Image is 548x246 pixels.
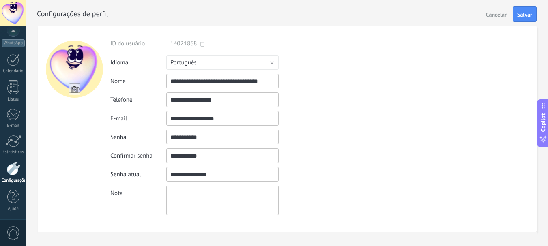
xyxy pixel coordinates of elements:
button: Cancelar [483,8,510,21]
div: Configurações [2,178,25,183]
div: Confirmar senha [110,152,166,160]
span: 14021868 [170,40,197,47]
div: Senha atual [110,171,166,178]
span: Copilot [539,113,547,132]
div: Estatísticas [2,150,25,155]
div: Senha [110,133,166,141]
span: Salvar [517,12,532,17]
div: Nome [110,77,166,85]
div: Idioma [110,59,166,66]
div: ID do usuário [110,40,166,47]
div: Ajuda [2,206,25,212]
div: Listas [2,97,25,102]
div: Calendário [2,68,25,74]
div: Nota [110,186,166,197]
div: E-mail [110,115,166,122]
div: Telefone [110,96,166,104]
div: E-mail [2,123,25,128]
button: Português [166,55,279,70]
div: WhatsApp [2,39,25,47]
span: Cancelar [486,12,507,17]
span: Português [170,59,197,66]
button: Salvar [513,6,537,22]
